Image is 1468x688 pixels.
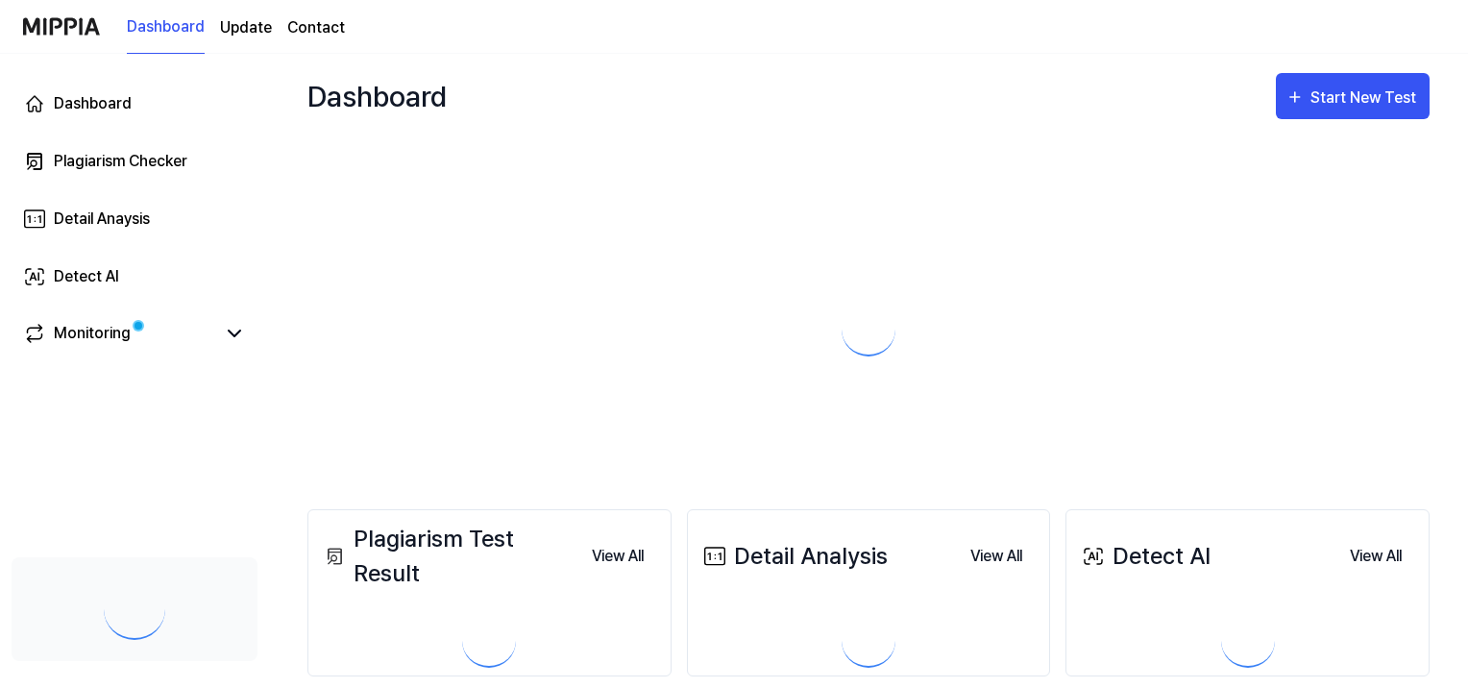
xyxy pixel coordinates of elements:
a: View All [576,536,659,576]
button: View All [576,537,659,576]
a: Monitoring [23,322,215,345]
a: Update [220,16,272,39]
div: Detail Analysis [699,539,888,574]
a: Contact [287,16,345,39]
div: Detail Anaysis [54,208,150,231]
div: Dashboard [54,92,132,115]
div: Monitoring [54,322,131,345]
div: Plagiarism Checker [54,150,187,173]
a: View All [955,536,1038,576]
a: Detail Anaysis [12,196,257,242]
a: Dashboard [12,81,257,127]
a: Detect AI [12,254,257,300]
a: Dashboard [127,1,205,54]
div: Detect AI [1078,539,1211,574]
a: View All [1334,536,1417,576]
div: Plagiarism Test Result [320,522,576,591]
button: Start New Test [1276,73,1430,119]
button: View All [1334,537,1417,576]
button: View All [955,537,1038,576]
div: Dashboard [307,73,447,119]
div: Detect AI [54,265,119,288]
div: Start New Test [1310,86,1420,111]
a: Plagiarism Checker [12,138,257,184]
